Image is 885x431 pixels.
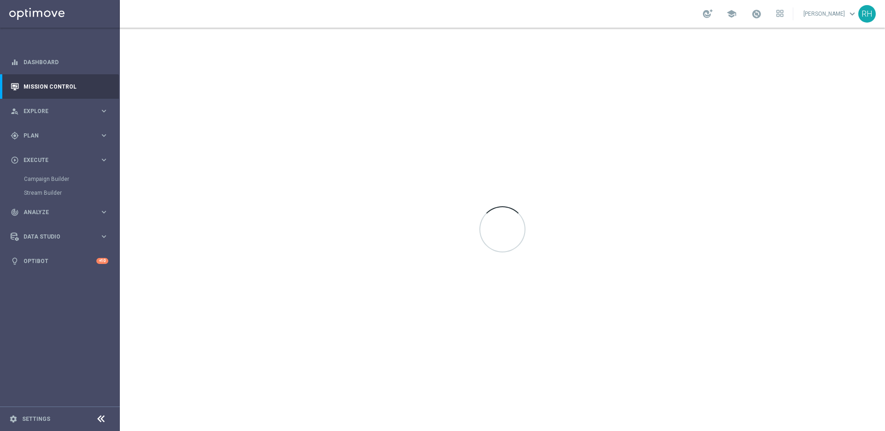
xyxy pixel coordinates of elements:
[11,107,19,115] i: person_search
[11,208,100,216] div: Analyze
[24,133,100,138] span: Plan
[22,416,50,422] a: Settings
[10,233,109,240] button: Data Studio keyboard_arrow_right
[11,132,19,140] i: gps_fixed
[24,172,119,186] div: Campaign Builder
[10,83,109,90] button: Mission Control
[24,210,100,215] span: Analyze
[10,108,109,115] button: person_search Explore keyboard_arrow_right
[10,257,109,265] button: lightbulb Optibot +10
[11,156,100,164] div: Execute
[11,50,108,74] div: Dashboard
[11,74,108,99] div: Mission Control
[847,9,857,19] span: keyboard_arrow_down
[100,131,108,140] i: keyboard_arrow_right
[10,132,109,139] button: gps_fixed Plan keyboard_arrow_right
[858,5,876,23] div: RH
[11,233,100,241] div: Data Studio
[10,59,109,66] button: equalizer Dashboard
[11,257,19,265] i: lightbulb
[100,156,108,164] i: keyboard_arrow_right
[24,175,96,183] a: Campaign Builder
[24,74,108,99] a: Mission Control
[9,415,18,423] i: settings
[24,234,100,239] span: Data Studio
[24,249,96,273] a: Optibot
[10,209,109,216] button: track_changes Analyze keyboard_arrow_right
[11,132,100,140] div: Plan
[11,156,19,164] i: play_circle_outline
[11,58,19,66] i: equalizer
[100,107,108,115] i: keyboard_arrow_right
[100,232,108,241] i: keyboard_arrow_right
[24,186,119,200] div: Stream Builder
[100,208,108,216] i: keyboard_arrow_right
[11,107,100,115] div: Explore
[24,50,108,74] a: Dashboard
[24,157,100,163] span: Execute
[726,9,737,19] span: school
[24,108,100,114] span: Explore
[802,7,858,21] a: [PERSON_NAME]keyboard_arrow_down
[11,208,19,216] i: track_changes
[11,249,108,273] div: Optibot
[24,189,96,197] a: Stream Builder
[96,258,108,264] div: +10
[10,156,109,164] button: play_circle_outline Execute keyboard_arrow_right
